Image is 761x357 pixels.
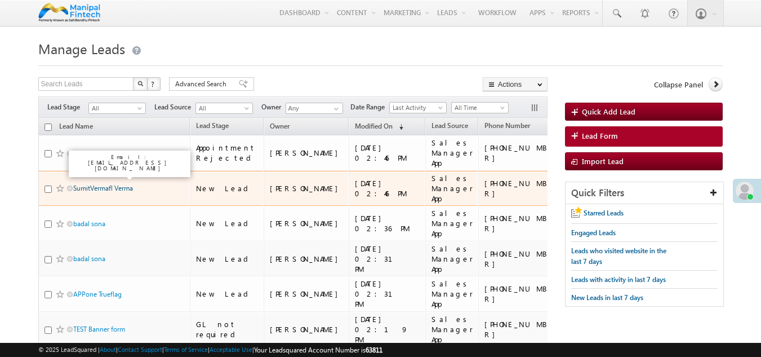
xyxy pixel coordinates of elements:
span: Owner [261,102,286,112]
div: [PERSON_NAME] [270,183,344,193]
span: Lead Stage [47,102,88,112]
div: Sales Manager App [431,279,473,309]
div: GL not required [196,319,259,340]
span: New Leads in last 7 days [571,293,643,302]
a: Lead Form [565,126,723,147]
div: [PERSON_NAME] [270,148,344,158]
div: [PHONE_NUMBER] [484,249,558,269]
button: Actions [483,77,548,91]
div: Sales Manager App [431,244,473,274]
div: [DATE] 02:31 PM [355,279,420,309]
div: [DATE] 02:31 PM [355,244,420,274]
a: Lead Source [426,120,474,134]
span: All [196,103,250,113]
span: Engaged Leads [571,228,616,237]
a: All [195,103,253,114]
div: [PERSON_NAME] [270,218,344,228]
span: Import Lead [582,156,624,166]
div: Sales Manager App [431,208,473,239]
span: Last Activity [390,103,443,113]
a: Lead Stage [190,120,234,134]
div: [DATE] 02:19 PM [355,314,420,345]
span: ? [151,79,156,89]
div: Sales Manager App [431,314,473,345]
div: [DATE] 02:36 PM [355,213,420,233]
span: (sorted descending) [394,122,403,131]
a: badal sona [73,254,105,263]
div: New Lead [196,183,259,193]
span: Collapse Panel [654,80,703,90]
a: Phone Number [479,120,536,134]
span: 63811 [366,346,382,354]
a: Contact Support [118,346,162,353]
div: Sales Manager App [431,138,473,168]
div: Quick Filters [566,182,724,204]
span: Manage Leads [38,39,125,58]
div: New Lead [196,254,259,264]
img: Custom Logo [38,3,101,23]
div: [PERSON_NAME] [270,254,344,264]
span: Advanced Search [175,79,230,89]
a: Show All Items [328,103,342,114]
div: [PHONE_NUMBER] [484,178,558,199]
p: Email: [EMAIL_ADDRESS][DOMAIN_NAME] [73,154,186,171]
div: [PHONE_NUMBER] [484,143,558,163]
a: Terms of Service [164,346,208,353]
span: Quick Add Lead [582,107,635,116]
div: [DATE] 02:46 PM [355,178,420,199]
span: Date Range [350,102,389,112]
span: © 2025 LeadSquared | | | | | [38,345,382,355]
input: Type to Search [286,103,343,114]
div: New Lead [196,289,259,299]
span: Phone Number [484,121,530,130]
span: All Time [452,103,505,113]
div: [PHONE_NUMBER] [484,319,558,340]
span: Modified On [355,122,393,130]
span: Lead Source [154,102,195,112]
div: [PERSON_NAME] [270,289,344,299]
a: Acceptable Use [210,346,252,353]
div: New Lead [196,218,259,228]
input: Check all records [44,124,52,131]
a: All Time [451,102,509,113]
span: Lead Form [582,131,618,141]
span: Lead Stage [196,121,229,130]
div: Sales Manager App [431,173,473,204]
span: Your Leadsquared Account Number is [254,346,382,354]
span: Leads with activity in last 7 days [571,275,666,284]
a: Modified On (sorted descending) [349,120,409,134]
span: Owner [270,122,290,130]
a: About [100,346,116,353]
a: badal sona [73,219,105,228]
div: [DATE] 02:46 PM [355,143,420,163]
span: All [89,103,143,113]
a: TEST Banner form [73,325,125,333]
a: Lead Name [54,120,99,135]
a: Last Activity [389,102,447,113]
img: Search [137,81,143,86]
span: Leads who visited website in the last 7 days [571,246,666,266]
span: Lead Source [431,121,468,130]
div: [PERSON_NAME] [270,324,344,334]
button: ? [147,77,161,91]
span: Starred Leads [584,209,624,217]
a: All [88,103,146,114]
a: APPone Trueflag [73,290,122,298]
div: [PHONE_NUMBER] [484,284,558,304]
div: Appointment Rejected [196,143,259,163]
div: [PHONE_NUMBER] [484,213,558,233]
a: SumitVermafl Verma [73,184,133,192]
